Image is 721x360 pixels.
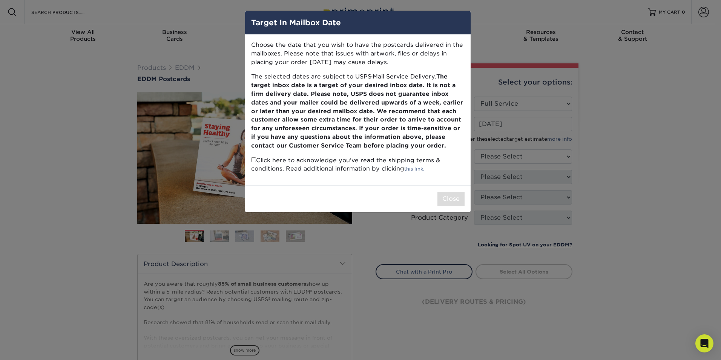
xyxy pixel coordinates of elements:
p: Click here to acknowledge you’ve read the shipping terms & conditions. Read additional informatio... [251,156,465,174]
p: The selected dates are subject to USPS Mail Service Delivery. [251,72,465,150]
a: this link. [404,166,424,172]
h4: Target In Mailbox Date [251,17,465,28]
b: The target inbox date is a target of your desired inbox date. It is not a firm delivery date. Ple... [251,73,463,149]
button: Close [437,192,465,206]
small: ® [371,75,373,78]
p: Choose the date that you wish to have the postcards delivered in the mailboxes. Please note that ... [251,41,465,66]
div: Open Intercom Messenger [695,334,713,352]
